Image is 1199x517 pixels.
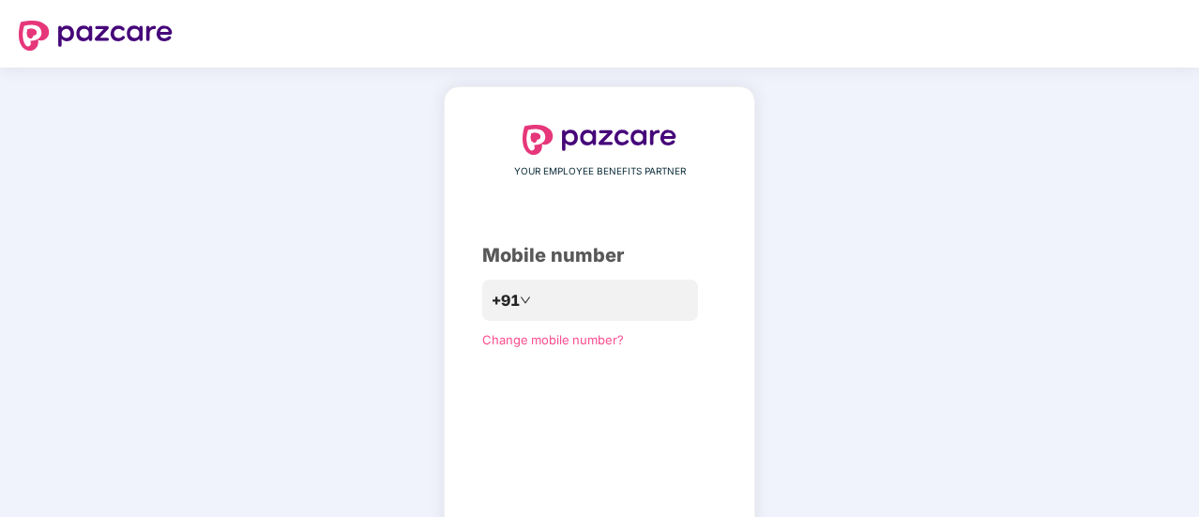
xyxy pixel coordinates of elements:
[520,295,531,306] span: down
[482,241,717,270] div: Mobile number
[482,332,624,347] a: Change mobile number?
[514,164,686,179] span: YOUR EMPLOYEE BENEFITS PARTNER
[492,289,520,312] span: +91
[523,125,676,155] img: logo
[19,21,173,51] img: logo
